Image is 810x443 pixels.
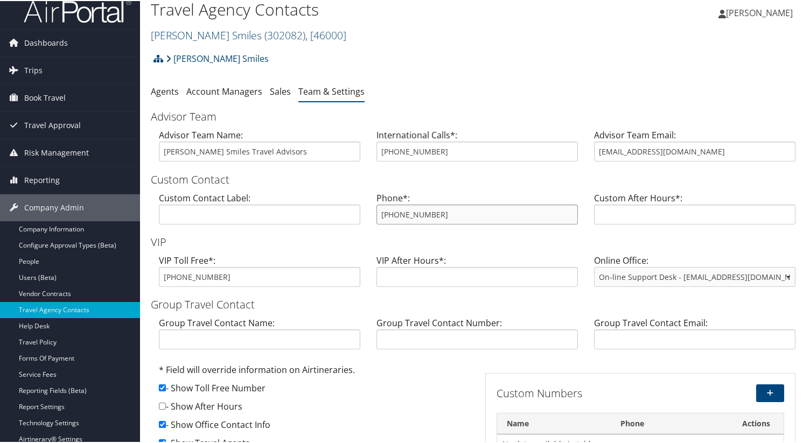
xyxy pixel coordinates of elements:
[24,111,81,138] span: Travel Approval
[151,191,368,232] div: Custom Contact Label:
[151,296,804,311] h3: Group Travel Contact
[24,56,43,83] span: Trips
[159,417,469,435] div: - Show Office Contact Info
[24,138,89,165] span: Risk Management
[270,85,291,96] a: Sales
[24,29,68,55] span: Dashboards
[151,253,368,294] div: VIP Toll Free*:
[586,191,804,232] div: Custom After Hours*:
[368,315,586,357] div: Group Travel Contact Number:
[159,399,469,417] div: - Show After Hours
[151,171,804,186] h3: Custom Contact
[368,191,586,232] div: Phone*:
[497,385,686,400] h3: Custom Numbers
[611,412,729,433] th: Phone: activate to sort column ascending
[305,27,346,41] span: , [ 46000 ]
[264,27,305,41] span: ( 302082 )
[298,85,365,96] a: Team & Settings
[729,412,784,433] th: Actions: activate to sort column ascending
[151,234,804,249] h3: VIP
[368,128,586,169] div: International Calls*:
[497,412,611,433] th: Name: activate to sort column descending
[368,253,586,294] div: VIP After Hours*:
[151,315,368,357] div: Group Travel Contact Name:
[151,128,368,169] div: Advisor Team Name:
[586,315,804,357] div: Group Travel Contact Email:
[151,27,346,41] a: [PERSON_NAME] Smiles
[186,85,262,96] a: Account Managers
[726,6,793,18] span: [PERSON_NAME]
[151,108,804,123] h3: Advisor Team
[24,193,84,220] span: Company Admin
[24,83,66,110] span: Book Travel
[586,128,804,169] div: Advisor Team Email:
[159,362,469,381] div: * Field will override information on Airtineraries.
[166,47,269,68] a: [PERSON_NAME] Smiles
[586,253,804,294] div: Online Office:
[24,166,60,193] span: Reporting
[159,381,469,399] div: - Show Toll Free Number
[151,85,179,96] a: Agents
